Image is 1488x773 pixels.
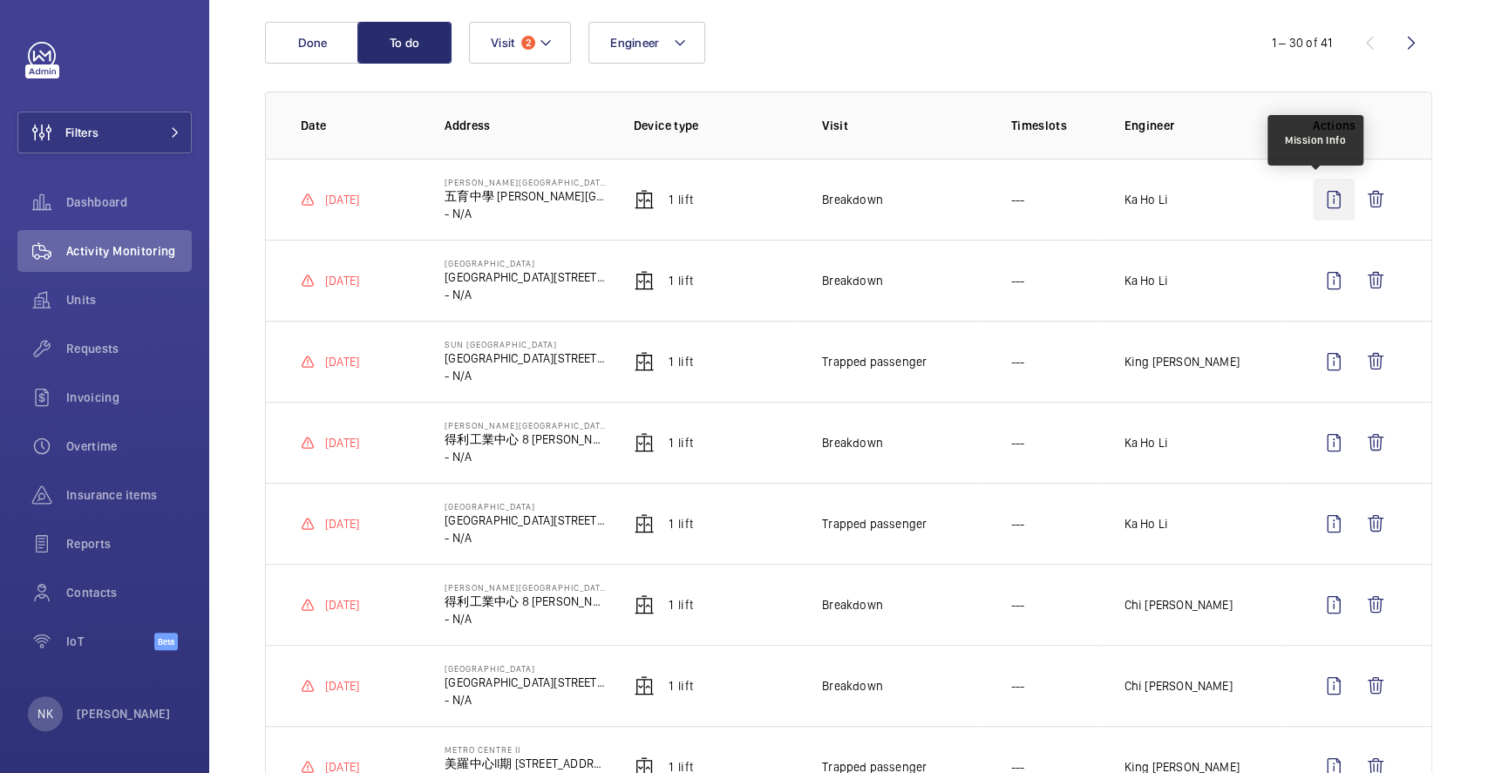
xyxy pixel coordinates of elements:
span: Visit [491,36,514,50]
p: [DATE] [325,515,359,532]
p: 得利工業中心 8 [PERSON_NAME] Circuit [445,593,605,610]
p: 1 Lift [669,677,693,695]
span: Dashboard [66,193,192,211]
p: Metro Centre II [445,744,605,755]
p: [DATE] [325,353,359,370]
p: Engineer [1124,117,1285,134]
p: [PERSON_NAME][GEOGRAPHIC_DATA] [445,582,605,593]
button: Visit2 [469,22,571,64]
span: Requests [66,340,192,357]
p: [GEOGRAPHIC_DATA] [445,258,605,268]
p: Address [445,117,605,134]
p: 1 Lift [669,515,693,532]
p: [PERSON_NAME][GEOGRAPHIC_DATA] [445,420,605,431]
img: elevator.svg [634,270,655,291]
p: --- [1011,434,1025,451]
p: - N/A [445,691,605,709]
p: Ka Ho Li [1124,434,1168,451]
p: NK [37,705,52,722]
p: [GEOGRAPHIC_DATA][STREET_ADDRESS][PERSON_NAME] [445,674,605,691]
p: 1 Lift [669,191,693,208]
p: Sun [GEOGRAPHIC_DATA] [445,339,605,349]
button: Done [265,22,359,64]
span: Overtime [66,437,192,455]
span: Engineer [610,36,659,50]
p: 五育中學 [PERSON_NAME][GEOGRAPHIC_DATA] [445,187,605,205]
img: elevator.svg [634,675,655,696]
div: Mission Info [1285,132,1346,148]
p: [GEOGRAPHIC_DATA][STREET_ADDRESS][PERSON_NAME] [445,268,605,286]
p: --- [1011,191,1025,208]
p: [DATE] [325,191,359,208]
span: 2 [521,36,535,50]
span: Filters [65,124,99,141]
p: 1 Lift [669,353,693,370]
span: Units [66,291,192,309]
p: Breakdown [822,272,883,289]
p: 1 Lift [669,434,693,451]
p: --- [1011,515,1025,532]
p: Timeslots [1011,117,1097,134]
p: 美羅中心II期 [STREET_ADDRESS][PERSON_NAME] [445,755,605,772]
p: - N/A [445,286,605,303]
p: Chi [PERSON_NAME] [1124,677,1233,695]
p: --- [1011,272,1025,289]
button: Filters [17,112,192,153]
img: elevator.svg [634,594,655,615]
img: elevator.svg [634,432,655,453]
img: elevator.svg [634,513,655,534]
img: elevator.svg [634,189,655,210]
p: Visit [822,117,982,134]
p: - N/A [445,367,605,384]
p: Breakdown [822,677,883,695]
p: Trapped passenger [822,353,927,370]
p: King [PERSON_NAME] [1124,353,1240,370]
p: [DATE] [325,596,359,614]
p: Breakdown [822,434,883,451]
p: - N/A [445,205,605,222]
p: Ka Ho Li [1124,515,1168,532]
p: [PERSON_NAME][GEOGRAPHIC_DATA] [445,177,605,187]
p: Ka Ho Li [1124,272,1168,289]
p: Breakdown [822,596,883,614]
div: 1 – 30 of 41 [1272,34,1332,51]
p: [GEOGRAPHIC_DATA][STREET_ADDRESS] [445,349,605,367]
p: - N/A [445,448,605,465]
p: 得利工業中心 8 [PERSON_NAME] Circuit [445,431,605,448]
p: [DATE] [325,272,359,289]
p: [DATE] [325,677,359,695]
p: Device type [634,117,794,134]
p: Chi [PERSON_NAME] [1124,596,1233,614]
img: elevator.svg [634,351,655,372]
button: Engineer [588,22,705,64]
span: Reports [66,535,192,553]
p: --- [1011,353,1025,370]
span: IoT [66,633,154,650]
button: To do [357,22,452,64]
p: Trapped passenger [822,515,927,532]
p: [GEOGRAPHIC_DATA][STREET_ADDRESS][PERSON_NAME] [445,512,605,529]
span: Beta [154,633,178,650]
p: [PERSON_NAME] [77,705,171,722]
p: 1 Lift [669,596,693,614]
p: [GEOGRAPHIC_DATA] [445,501,605,512]
p: 1 Lift [669,272,693,289]
p: Ka Ho Li [1124,191,1168,208]
p: - N/A [445,529,605,546]
p: [DATE] [325,434,359,451]
p: Date [301,117,417,134]
p: --- [1011,596,1025,614]
p: --- [1011,677,1025,695]
span: Invoicing [66,389,192,406]
span: Contacts [66,584,192,601]
p: [GEOGRAPHIC_DATA] [445,663,605,674]
span: Activity Monitoring [66,242,192,260]
p: Breakdown [822,191,883,208]
p: - N/A [445,610,605,627]
span: Insurance items [66,486,192,504]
